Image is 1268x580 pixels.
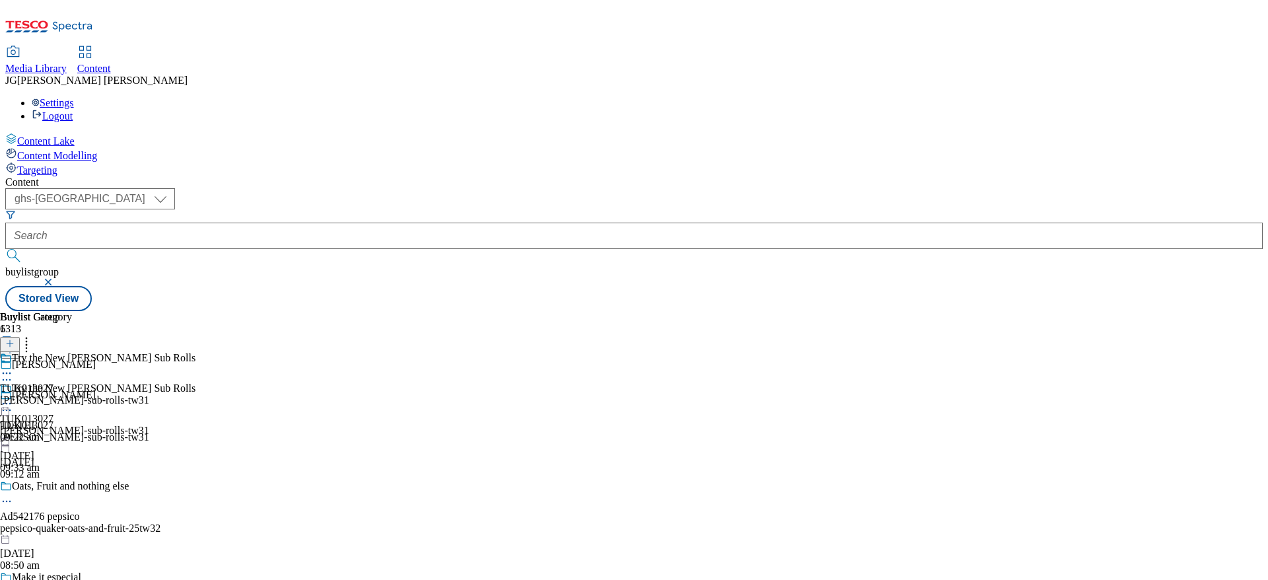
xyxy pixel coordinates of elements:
[5,75,17,86] span: JG
[5,286,92,311] button: Stored View
[17,150,97,161] span: Content Modelling
[5,209,16,220] svg: Search Filters
[77,47,111,75] a: Content
[17,164,57,176] span: Targeting
[5,176,1263,188] div: Content
[77,63,111,74] span: Content
[5,266,59,277] span: buylistgroup
[17,75,188,86] span: [PERSON_NAME] [PERSON_NAME]
[32,97,74,108] a: Settings
[5,147,1263,162] a: Content Modelling
[5,223,1263,249] input: Search
[5,63,67,74] span: Media Library
[12,480,129,492] div: Oats, Fruit and nothing else
[5,47,67,75] a: Media Library
[5,133,1263,147] a: Content Lake
[17,135,75,147] span: Content Lake
[32,110,73,122] a: Logout
[5,162,1263,176] a: Targeting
